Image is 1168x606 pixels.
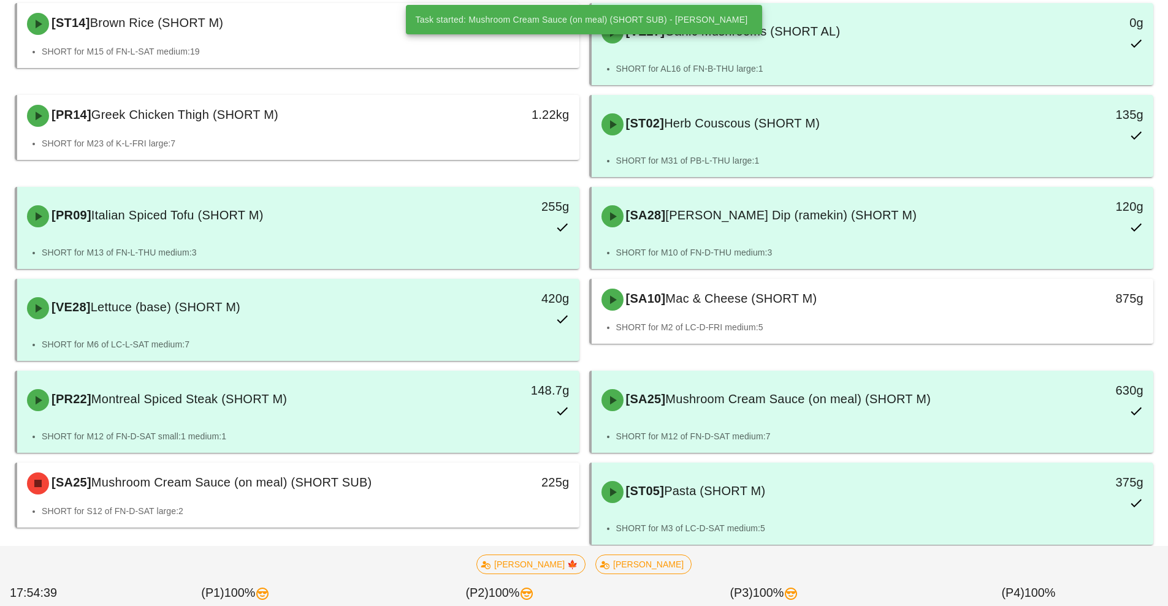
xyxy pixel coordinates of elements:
[406,5,758,34] div: Task started: Mushroom Cream Sauce (on meal) (SHORT SUB) - [PERSON_NAME]
[445,105,569,124] div: 1.22kg
[104,581,368,605] div: (P1) 100%
[1019,289,1143,308] div: 875g
[49,392,91,406] span: [PR22]
[42,246,570,259] li: SHORT for M13 of FN-L-THU medium:3
[624,392,666,406] span: [SA25]
[664,116,820,130] span: Herb Couscous (SHORT M)
[624,208,666,222] span: [SA28]
[1019,105,1143,124] div: 135g
[42,504,570,518] li: SHORT for S12 of FN-D-SAT large:2
[632,581,896,605] div: (P3) 100%
[616,521,1144,535] li: SHORT for M3 of LC-D-SAT medium:5
[445,472,569,492] div: 225g
[665,292,817,305] span: Mac & Cheese (SHORT M)
[368,581,632,605] div: (P2) 100%
[445,289,569,308] div: 420g
[90,16,224,29] span: Brown Rice (SHORT M)
[616,154,1144,167] li: SHORT for M31 of PB-L-THU large:1
[91,475,372,489] span: Mushroom Cream Sauce (on meal) (SHORT SUB)
[616,430,1144,443] li: SHORT for M12 of FN-D-SAT medium:7
[1019,381,1143,400] div: 630g
[1019,197,1143,216] div: 120g
[896,581,1161,605] div: (P4) 100%
[616,62,1144,75] li: SHORT for AL16 of FN-B-THU large:1
[42,45,570,58] li: SHORT for M15 of FN-L-SAT medium:19
[91,108,278,121] span: Greek Chicken Thigh (SHORT M)
[1019,472,1143,492] div: 375g
[42,338,570,351] li: SHORT for M6 of LC-L-SAT medium:7
[49,300,91,314] span: [VE28]
[91,208,264,222] span: Italian Spiced Tofu (SHORT M)
[49,475,91,489] span: [SA25]
[91,300,240,314] span: Lettuce (base) (SHORT M)
[624,484,665,498] span: [ST05]
[616,246,1144,259] li: SHORT for M10 of FN-D-THU medium:3
[49,208,91,222] span: [PR09]
[7,581,104,605] div: 17:54:39
[603,555,684,574] span: [PERSON_NAME]
[665,392,931,406] span: Mushroom Cream Sauce (on meal) (SHORT M)
[665,208,917,222] span: [PERSON_NAME] Dip (ramekin) (SHORT M)
[42,430,570,443] li: SHORT for M12 of FN-D-SAT small:1 medium:1
[624,116,665,130] span: [ST02]
[49,16,90,29] span: [ST14]
[445,381,569,400] div: 148.7g
[624,292,666,305] span: [SA10]
[445,197,569,216] div: 255g
[664,484,765,498] span: Pasta (SHORT M)
[616,320,1144,334] li: SHORT for M2 of LC-D-FRI medium:5
[91,392,287,406] span: Montreal Spiced Steak (SHORT M)
[49,108,91,121] span: [PR14]
[42,137,570,150] li: SHORT for M23 of K-L-FRI large:7
[484,555,578,574] span: [PERSON_NAME] 🍁
[1019,13,1143,32] div: 0g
